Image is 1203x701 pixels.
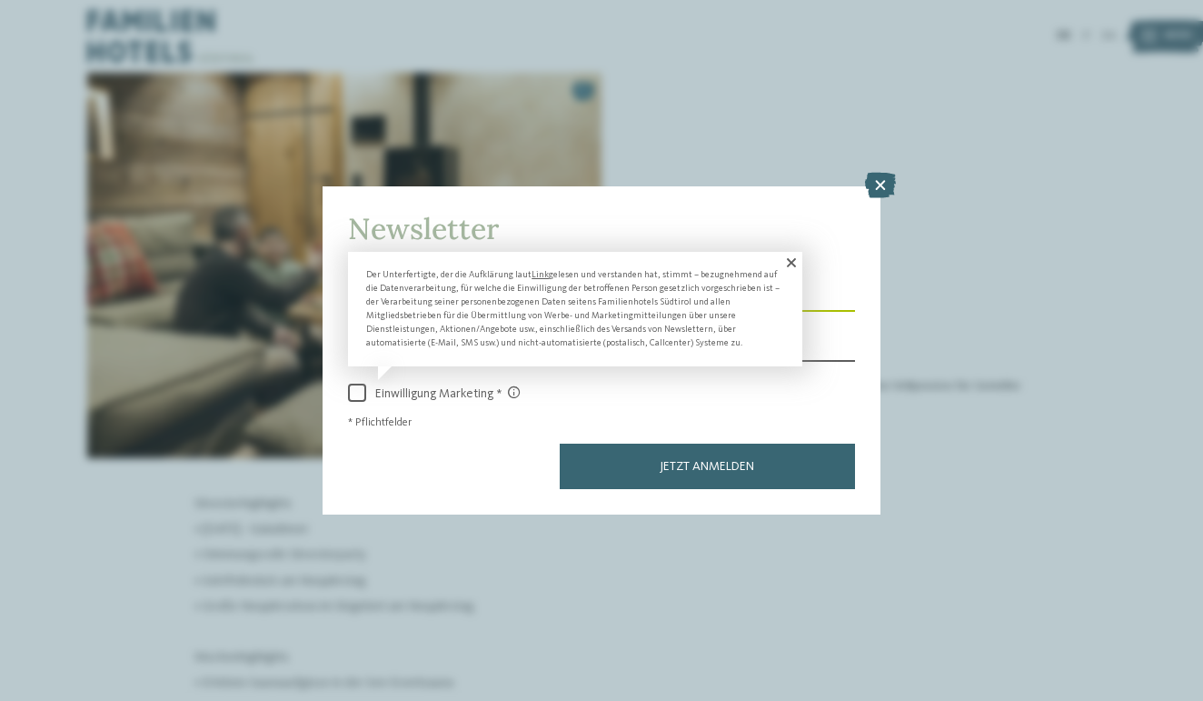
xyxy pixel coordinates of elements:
div: Der Unterfertigte, der die Aufklärung laut gelesen und verstanden hat, stimmt – bezugnehmend auf ... [348,252,802,366]
span: Newsletter [348,210,499,247]
span: Jetzt anmelden [660,460,754,473]
span: * Pflichtfelder [348,417,412,428]
button: Jetzt anmelden [560,444,855,489]
a: Link [532,270,549,279]
span: Einwilligung Marketing [366,386,520,402]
